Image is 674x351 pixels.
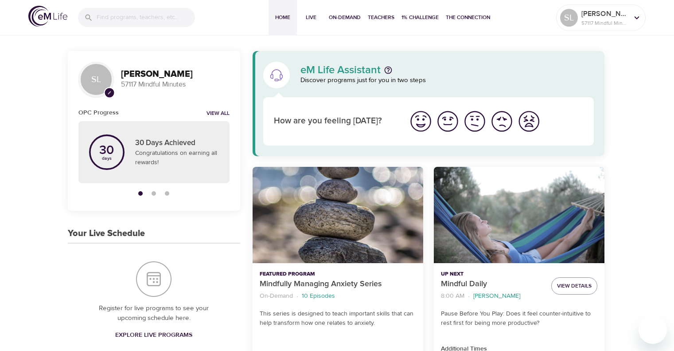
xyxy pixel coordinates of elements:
[434,167,604,263] button: Mindful Daily
[68,229,145,239] h3: Your Live Schedule
[473,292,520,301] p: [PERSON_NAME]
[260,309,416,328] p: This series is designed to teach important skills that can help transform how one relates to anxi...
[78,62,114,97] div: SL
[300,13,322,22] span: Live
[115,330,192,341] span: Explore Live Programs
[206,110,230,118] a: View all notifications
[300,65,381,75] p: eM Life Assistant
[329,13,361,22] span: On-Demand
[260,278,416,290] p: Mindfully Managing Anxiety Series
[515,108,542,135] button: I'm feeling worst
[136,261,171,297] img: Your Live Schedule
[407,108,434,135] button: I'm feeling great
[300,75,594,86] p: Discover programs just for you in two steps
[121,79,230,90] p: 57117 Mindful Minutes
[274,115,397,128] p: How are you feeling [DATE]?
[112,327,196,343] a: Explore Live Programs
[441,290,544,302] nav: breadcrumb
[446,13,490,22] span: The Connection
[436,109,460,134] img: good
[260,290,416,302] nav: breadcrumb
[269,68,284,82] img: eM Life Assistant
[517,109,541,134] img: worst
[488,108,515,135] button: I'm feeling bad
[441,292,464,301] p: 8:00 AM
[434,108,461,135] button: I'm feeling good
[135,149,219,167] p: Congratulations on earning all rewards!
[441,309,597,328] p: Pause Before You Play: Does it feel counter-intuitive to rest first for being more productive?
[135,138,219,149] p: 30 Days Achieved
[441,270,544,278] p: Up Next
[468,290,470,302] li: ·
[260,270,416,278] p: Featured Program
[97,8,195,27] input: Find programs, teachers, etc...
[260,292,293,301] p: On-Demand
[557,281,592,291] span: View Details
[368,13,394,22] span: Teachers
[99,144,114,157] p: 30
[272,13,293,22] span: Home
[463,109,487,134] img: ok
[581,19,628,27] p: 57117 Mindful Minutes
[441,278,544,290] p: Mindful Daily
[401,13,439,22] span: 1% Challenge
[78,108,119,118] h6: OPC Progress
[99,157,114,160] p: days
[551,277,597,295] button: View Details
[121,69,230,79] h3: [PERSON_NAME]
[302,292,335,301] p: 10 Episodes
[409,109,433,134] img: great
[296,290,298,302] li: ·
[461,108,488,135] button: I'm feeling ok
[560,9,578,27] div: SL
[86,304,222,323] p: Register for live programs to see your upcoming schedule here.
[639,316,667,344] iframe: Button to launch messaging window
[490,109,514,134] img: bad
[28,6,67,27] img: logo
[253,167,423,263] button: Mindfully Managing Anxiety Series
[581,8,628,19] p: [PERSON_NAME]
